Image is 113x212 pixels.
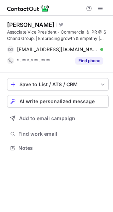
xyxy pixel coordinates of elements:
[7,129,109,139] button: Find work email
[19,99,95,104] span: AI write personalized message
[7,21,54,28] div: [PERSON_NAME]
[7,143,109,153] button: Notes
[7,4,49,13] img: ContactOut v5.3.10
[7,112,109,125] button: Add to email campaign
[7,78,109,91] button: save-profile-one-click
[7,29,109,42] div: Associate Vice President - Commercial & IPR @ S Chand Group. | Embracing growth & empathy | [PERS...
[7,95,109,108] button: AI write personalized message
[19,116,75,121] span: Add to email campaign
[18,145,106,151] span: Notes
[75,57,103,64] button: Reveal Button
[17,46,98,53] span: [EMAIL_ADDRESS][DOMAIN_NAME]
[19,82,96,87] div: Save to List / ATS / CRM
[18,131,106,137] span: Find work email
